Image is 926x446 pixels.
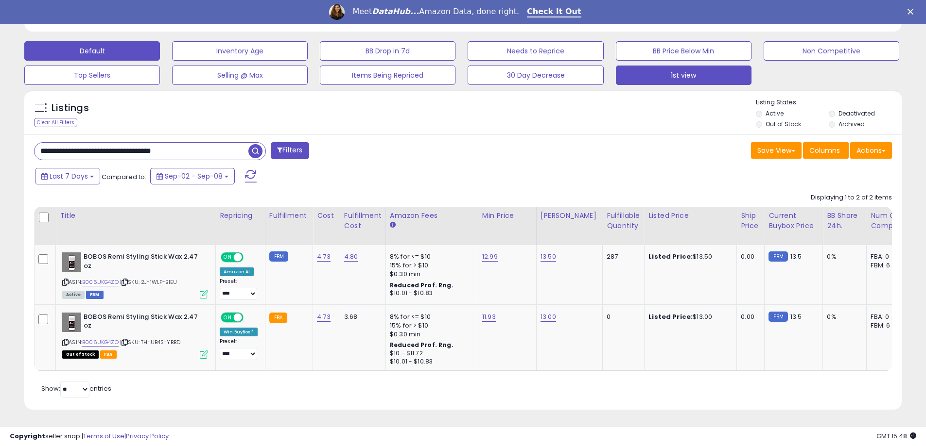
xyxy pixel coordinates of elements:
[482,211,532,221] div: Min Price
[607,252,637,261] div: 287
[222,313,234,321] span: ON
[827,211,862,231] div: BB Share 24h.
[607,211,640,231] div: Fulfillable Quantity
[126,431,169,441] a: Privacy Policy
[390,321,471,330] div: 15% for > $10
[220,338,258,360] div: Preset:
[764,41,899,61] button: Non Competitive
[751,142,802,159] button: Save View
[390,313,471,321] div: 8% for <= $10
[220,267,254,276] div: Amazon AI
[172,41,308,61] button: Inventory Age
[390,330,471,339] div: $0.30 min
[269,313,287,323] small: FBA
[41,384,111,393] span: Show: entries
[482,312,496,322] a: 11.93
[790,312,802,321] span: 13.5
[809,146,840,155] span: Columns
[756,98,902,107] p: Listing States:
[62,252,81,272] img: 31SNDVeB6vL._SL40_.jpg
[871,313,903,321] div: FBA: 0
[329,4,345,20] img: Profile image for Georgie
[24,66,160,85] button: Top Sellers
[790,252,802,261] span: 13.5
[320,66,455,85] button: Items Being Repriced
[871,252,903,261] div: FBA: 0
[769,251,787,262] small: FBM
[468,66,603,85] button: 30 Day Decrease
[102,172,146,182] span: Compared to:
[10,432,169,441] div: seller snap | |
[352,7,519,17] div: Meet Amazon Data, done right.
[82,338,119,347] a: B006UKG4ZO
[150,168,235,184] button: Sep-02 - Sep-08
[390,252,471,261] div: 8% for <= $10
[827,252,859,261] div: 0%
[62,313,81,332] img: 31SNDVeB6vL._SL40_.jpg
[120,338,180,346] span: | SKU: TH-UB4S-YBBD
[766,109,784,117] label: Active
[839,120,865,128] label: Archived
[648,252,729,261] div: $13.50
[871,211,906,231] div: Num of Comp.
[344,252,358,262] a: 4.80
[527,7,581,17] a: Check It Out
[86,291,104,299] span: FBM
[390,261,471,270] div: 15% for > $10
[34,118,77,127] div: Clear All Filters
[242,313,258,321] span: OFF
[320,41,455,61] button: BB Drop in 7d
[344,211,382,231] div: Fulfillment Cost
[24,41,160,61] button: Default
[541,211,598,221] div: [PERSON_NAME]
[100,350,117,359] span: FBA
[541,312,556,322] a: 13.00
[84,252,202,273] b: BOBOS Remi Styling Stick Wax 2.47 oz
[120,278,177,286] span: | SKU: 2J-1WLF-BIEU
[741,252,757,261] div: 0.00
[648,312,693,321] b: Listed Price:
[269,211,309,221] div: Fulfillment
[648,252,693,261] b: Listed Price:
[62,291,85,299] span: All listings currently available for purchase on Amazon
[390,349,471,358] div: $10 - $11.72
[390,221,396,230] small: Amazon Fees.
[60,211,211,221] div: Title
[220,328,258,336] div: Win BuyBox *
[10,431,45,441] strong: Copyright
[35,168,100,184] button: Last 7 Days
[876,431,916,441] span: 2025-09-16 15:48 GMT
[839,109,875,117] label: Deactivated
[468,41,603,61] button: Needs to Reprice
[62,350,99,359] span: All listings that are currently out of stock and unavailable for purchase on Amazon
[908,9,917,15] div: Close
[607,313,637,321] div: 0
[741,211,760,231] div: Ship Price
[648,211,733,221] div: Listed Price
[871,261,903,270] div: FBM: 6
[84,313,202,333] b: BOBOS Remi Styling Stick Wax 2.47 oz
[242,253,258,262] span: OFF
[390,289,471,297] div: $10.01 - $10.83
[82,278,119,286] a: B006UKG4ZO
[390,341,454,349] b: Reduced Prof. Rng.
[871,321,903,330] div: FBM: 6
[482,252,498,262] a: 12.99
[769,211,819,231] div: Current Buybox Price
[850,142,892,159] button: Actions
[541,252,556,262] a: 13.50
[741,313,757,321] div: 0.00
[390,358,471,366] div: $10.01 - $10.83
[766,120,801,128] label: Out of Stock
[390,211,474,221] div: Amazon Fees
[222,253,234,262] span: ON
[62,252,208,297] div: ASIN:
[317,211,336,221] div: Cost
[50,171,88,181] span: Last 7 Days
[271,142,309,159] button: Filters
[269,251,288,262] small: FBM
[172,66,308,85] button: Selling @ Max
[616,66,751,85] button: 1st view
[390,270,471,279] div: $0.30 min
[811,193,892,202] div: Displaying 1 to 2 of 2 items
